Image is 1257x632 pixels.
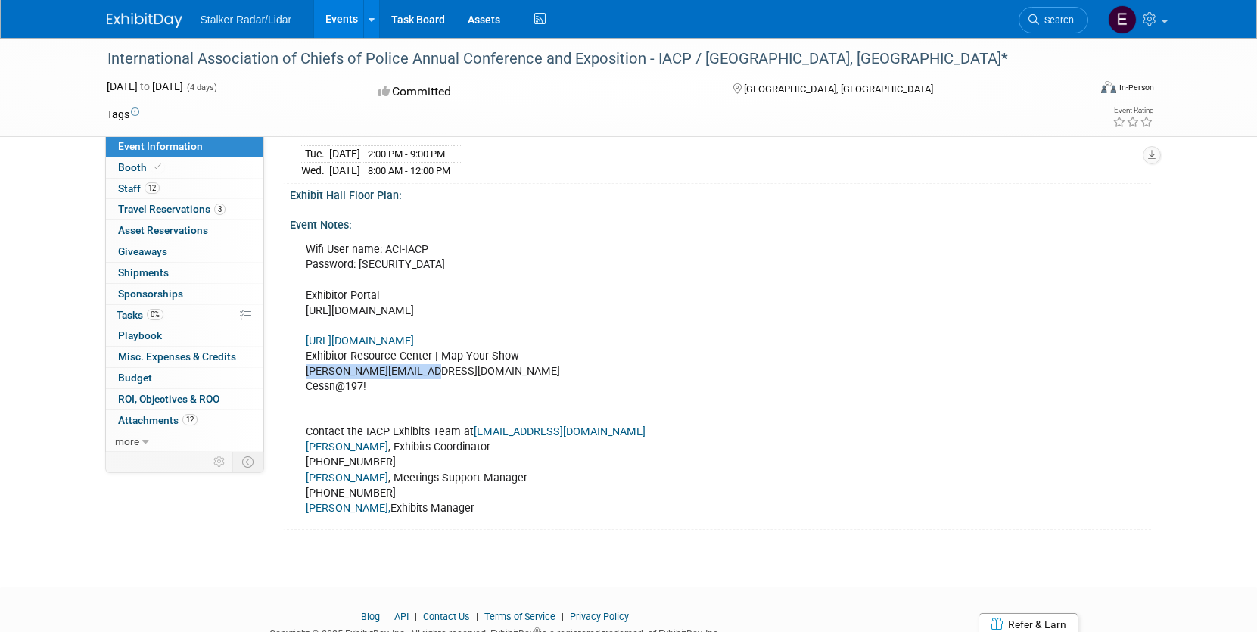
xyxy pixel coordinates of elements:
a: API [394,611,409,622]
a: Booth [106,157,263,178]
a: [EMAIL_ADDRESS][DOMAIN_NAME] [474,425,646,438]
span: 8:00 AM - 12:00 PM [368,165,450,176]
img: ExhibitDay [107,13,182,28]
span: Playbook [118,329,162,341]
a: [URL][DOMAIN_NAME] [306,335,414,347]
span: | [411,611,421,622]
a: Playbook [106,325,263,346]
span: 12 [182,414,198,425]
a: Terms of Service [484,611,555,622]
img: Ember Wildwood [1108,5,1137,34]
span: to [138,80,152,92]
td: Toggle Event Tabs [232,452,263,472]
a: Search [1019,7,1088,33]
a: Contact Us [423,611,470,622]
span: more [115,435,139,447]
i: Booth reservation complete [154,163,161,171]
span: 0% [147,309,163,320]
span: Staff [118,182,160,195]
a: [PERSON_NAME], [306,502,390,515]
a: Attachments12 [106,410,263,431]
div: Committed [374,79,708,105]
span: (4 days) [185,83,217,92]
span: | [472,611,482,622]
td: [DATE] [329,162,360,178]
a: Asset Reservations [106,220,263,241]
span: 12 [145,182,160,194]
a: Budget [106,368,263,388]
a: more [106,431,263,452]
a: [PERSON_NAME] [306,441,388,453]
a: Shipments [106,263,263,283]
span: Misc. Expenses & Credits [118,350,236,363]
span: Travel Reservations [118,203,226,215]
span: Booth [118,161,164,173]
td: Personalize Event Tab Strip [207,452,233,472]
a: Staff12 [106,179,263,199]
span: Attachments [118,414,198,426]
td: [DATE] [329,146,360,163]
span: Tasks [117,309,163,321]
span: Asset Reservations [118,224,208,236]
a: Blog [361,611,380,622]
div: In-Person [1119,82,1154,93]
td: Wed. [301,162,329,178]
span: 3 [214,204,226,215]
span: Sponsorships [118,288,183,300]
span: Event Information [118,140,203,152]
div: International Association of Chiefs of Police Annual Conference and Exposition - IACP / [GEOGRAPH... [102,45,1066,73]
div: Wifi User name: ACI-IACP Password: [SECURITY_DATA] Exhibitor Portal [URL][DOMAIN_NAME] Exhibitor ... [295,235,983,523]
a: Misc. Expenses & Credits [106,347,263,367]
span: Shipments [118,266,169,279]
span: 2:00 PM - 9:00 PM [368,148,445,160]
img: Format-Inperson.png [1101,81,1116,93]
span: ROI, Objectives & ROO [118,393,219,405]
a: Privacy Policy [570,611,629,622]
span: Search [1039,14,1074,26]
a: Tasks0% [106,305,263,325]
a: Sponsorships [106,284,263,304]
span: [DATE] [DATE] [107,80,183,92]
div: Event Rating [1112,107,1153,114]
span: | [558,611,568,622]
div: Event Format [999,79,1155,101]
a: ROI, Objectives & ROO [106,389,263,409]
a: Event Information [106,136,263,157]
div: Event Notes: [290,213,1151,232]
span: | [382,611,392,622]
span: Stalker Radar/Lidar [201,14,292,26]
a: Travel Reservations3 [106,199,263,219]
div: Exhibit Hall Floor Plan: [290,184,1151,203]
span: Giveaways [118,245,167,257]
a: Giveaways [106,241,263,262]
td: Tags [107,107,139,122]
a: [PERSON_NAME] [306,472,388,484]
span: [GEOGRAPHIC_DATA], [GEOGRAPHIC_DATA] [744,83,933,95]
td: Tue. [301,146,329,163]
span: Budget [118,372,152,384]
